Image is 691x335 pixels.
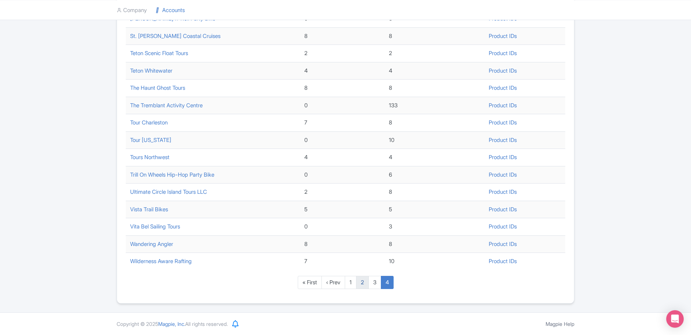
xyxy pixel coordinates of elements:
a: Product IDs [489,50,517,57]
a: Product IDs [489,206,517,213]
a: Tours Northwest [130,154,169,161]
a: Tour [US_STATE] [130,136,171,143]
a: Product IDs [489,32,517,39]
td: 8 [300,80,384,97]
td: 8 [384,27,484,45]
td: 8 [300,235,384,253]
td: 8 [384,114,484,132]
a: Ultimate Circle Island Tours LLC [130,188,207,195]
a: Product IDs [489,240,517,247]
td: 4 [300,149,384,166]
span: Magpie, Inc. [158,321,185,327]
a: Product IDs [489,223,517,230]
a: St. [PERSON_NAME] Coastal Cruises [130,32,220,39]
a: The Haunt Ghost Tours [130,84,185,91]
a: Product IDs [489,119,517,126]
td: 7 [300,114,384,132]
a: Vita Bel Sailing Tours [130,223,180,230]
td: 4 [384,62,484,80]
a: Magpie Help [546,321,574,327]
td: 0 [300,131,384,149]
a: Tour Charleston [130,119,168,126]
td: 3 [384,218,484,236]
td: 0 [300,218,384,236]
a: Product IDs [489,136,517,143]
td: 7 [300,253,384,270]
a: Product IDs [489,154,517,161]
td: 10 [384,131,484,149]
td: 4 [384,149,484,166]
a: Product IDs [489,188,517,195]
a: Product IDs [489,258,517,265]
td: 8 [384,184,484,201]
td: 0 [300,97,384,114]
td: 8 [384,80,484,97]
a: Product IDs [489,84,517,91]
td: 8 [384,235,484,253]
a: Product IDs [489,102,517,109]
a: ‹ Prev [321,276,345,289]
td: 2 [300,45,384,62]
td: 5 [300,201,384,218]
td: 2 [384,45,484,62]
td: 133 [384,97,484,114]
td: 10 [384,253,484,270]
a: 1 [345,276,356,289]
td: 5 [384,201,484,218]
td: 2 [300,184,384,201]
a: Vista Trail Bikes [130,206,168,213]
a: 2 [356,276,369,289]
a: Product IDs [489,171,517,178]
td: 4 [300,62,384,80]
a: 4 [381,276,394,289]
a: Wilderness Aware Rafting [130,258,192,265]
a: Product IDs [489,67,517,74]
a: Teton Scenic Float Tours [130,50,188,57]
div: Copyright © 2025 All rights reserved. [112,320,232,328]
a: The Tremblant Activity Centre [130,102,203,109]
a: 3 [368,276,381,289]
a: « First [298,276,322,289]
div: Open Intercom Messenger [666,310,684,328]
td: 8 [300,27,384,45]
td: 0 [300,166,384,184]
td: 6 [384,166,484,184]
a: Wandering Angler [130,240,173,247]
a: Trill On Wheels Hip-Hop Party Bike [130,171,214,178]
a: Teton Whitewater [130,67,172,74]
